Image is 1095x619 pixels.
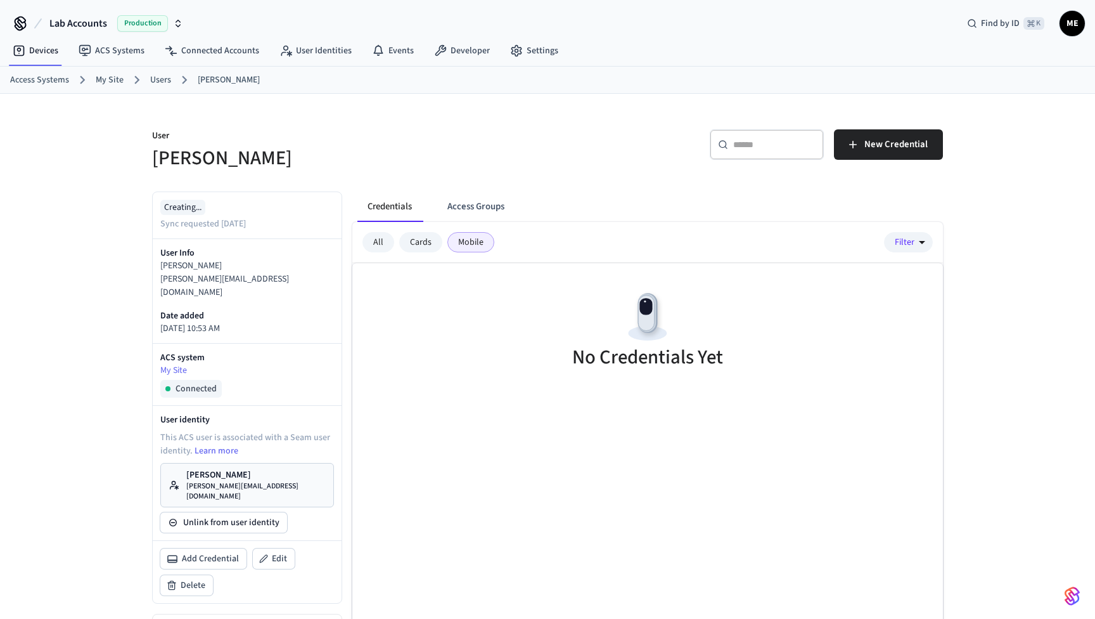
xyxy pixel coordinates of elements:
[181,579,205,592] span: Delete
[160,512,287,533] button: Unlink from user identity
[195,445,238,457] a: Learn more
[152,129,540,145] p: User
[160,247,334,259] p: User Info
[186,469,326,481] p: [PERSON_NAME]
[160,273,334,299] p: [PERSON_NAME][EMAIL_ADDRESS][DOMAIN_NAME]
[160,575,213,596] button: Delete
[834,129,943,160] button: New Credential
[10,74,69,87] a: Access Systems
[253,549,295,569] button: Edit
[1065,586,1080,606] img: SeamLogoGradient.69752ec5.svg
[362,39,424,62] a: Events
[160,549,247,569] button: Add Credential
[447,232,494,252] div: Mobile
[198,74,260,87] a: [PERSON_NAME]
[160,431,334,458] p: This ACS user is associated with a Seam user identity.
[1023,17,1044,30] span: ⌘ K
[96,74,124,87] a: My Site
[49,16,107,31] span: Lab Accounts
[884,232,933,252] button: Filter
[272,552,287,565] span: Edit
[957,12,1054,35] div: Find by ID⌘ K
[1060,11,1085,36] button: ME
[160,309,334,322] p: Date added
[186,481,326,502] p: [PERSON_NAME][EMAIL_ADDRESS][DOMAIN_NAME]
[160,351,334,364] p: ACS system
[160,322,334,336] p: [DATE] 10:53 AM
[399,232,442,252] div: Cards
[619,289,676,346] img: Devices Empty State
[437,192,515,222] button: Access Groups
[160,463,334,507] a: [PERSON_NAME][PERSON_NAME][EMAIL_ADDRESS][DOMAIN_NAME]
[572,344,723,370] h5: No Credentials Yet
[182,552,239,565] span: Add Credential
[160,218,246,231] p: Sync requested [DATE]
[3,39,68,62] a: Devices
[68,39,155,62] a: ACS Systems
[424,39,500,62] a: Developer
[150,74,171,87] a: Users
[160,200,205,215] div: Creating...
[269,39,362,62] a: User Identities
[176,382,217,395] span: Connected
[155,39,269,62] a: Connected Accounts
[357,192,422,222] button: Credentials
[362,232,394,252] div: All
[981,17,1020,30] span: Find by ID
[152,145,540,171] h5: [PERSON_NAME]
[500,39,568,62] a: Settings
[117,15,168,32] span: Production
[160,259,334,273] p: [PERSON_NAME]
[864,136,928,153] span: New Credential
[1061,12,1084,35] span: ME
[160,414,334,426] p: User identity
[160,364,334,377] a: My Site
